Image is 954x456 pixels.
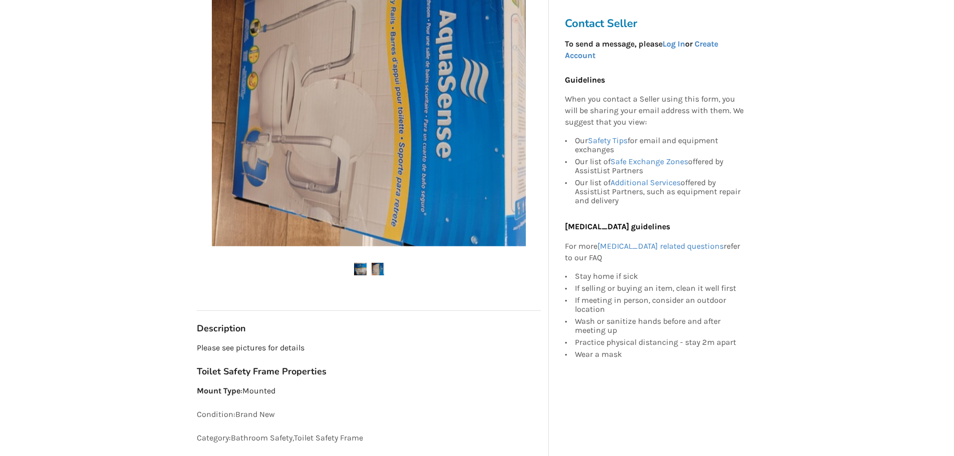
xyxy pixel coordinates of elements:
[197,385,541,397] p: : Mounted
[565,17,749,31] h3: Contact Seller
[610,157,688,166] a: Safe Exchange Zones
[575,294,744,315] div: If meeting in person, consider an outdoor location
[575,156,744,177] div: Our list of offered by AssistList Partners
[575,336,744,348] div: Practice physical distancing - stay 2m apart
[575,177,744,205] div: Our list of offered by AssistList Partners, such as equipment repair and delivery
[197,409,541,420] p: Condition: Brand New
[575,282,744,294] div: If selling or buying an item, clean it well first
[565,75,605,85] b: Guidelines
[565,222,670,231] b: [MEDICAL_DATA] guidelines
[575,315,744,336] div: Wash or sanitize hands before and after meeting up
[663,39,685,49] a: Log In
[575,136,744,156] div: Our for email and equipment exchanges
[565,241,744,264] p: For more refer to our FAQ
[575,348,744,359] div: Wear a mask
[565,39,718,60] strong: To send a message, please or
[197,342,541,354] p: Please see pictures for details
[588,136,627,145] a: Safety Tips
[197,432,541,444] p: Category: Bathroom Safety , Toilet Safety Frame
[197,323,541,334] h3: Description
[354,263,367,275] img: toilet assist rail -toilet safety frame-bathroom safety-port moody-assistlist-listing
[197,386,240,395] strong: Mount Type
[597,241,724,251] a: [MEDICAL_DATA] related questions
[565,94,744,129] p: When you contact a Seller using this form, you will be sharing your email address with them. We s...
[610,178,681,187] a: Additional Services
[372,263,384,275] img: toilet assist rail -toilet safety frame-bathroom safety-port moody-assistlist-listing
[197,366,541,377] h3: Toilet Safety Frame Properties
[575,272,744,282] div: Stay home if sick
